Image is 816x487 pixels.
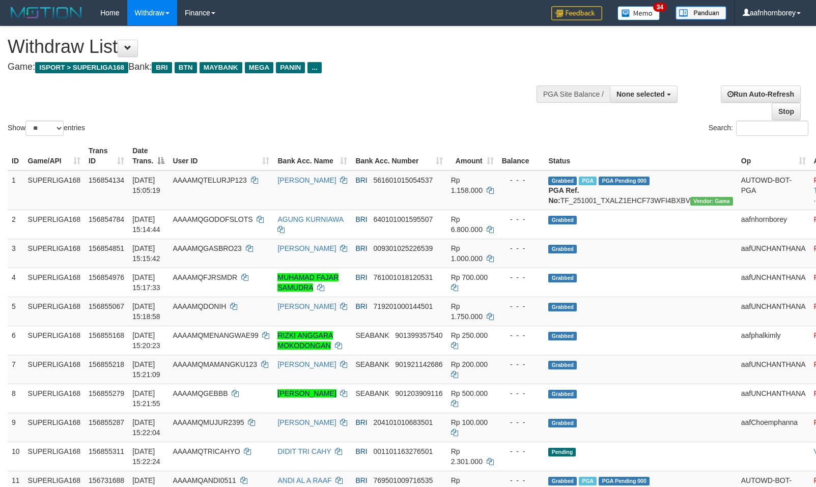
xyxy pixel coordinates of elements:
span: [DATE] 15:22:24 [132,447,160,466]
span: AAAAMQANDI0511 [173,476,236,484]
div: - - - [502,446,541,456]
th: Bank Acc. Name: activate to sort column ascending [273,141,351,170]
span: SEABANK [355,360,389,368]
td: 4 [8,268,24,297]
span: Marked by aafromsomean [579,477,597,485]
span: Copy 640101001595507 to clipboard [373,215,433,223]
span: Rp 1.000.000 [451,244,483,263]
div: - - - [502,301,541,311]
span: AAAAMQTRICAHYO [173,447,240,455]
span: Grabbed [548,216,577,224]
span: Grabbed [548,332,577,340]
h1: Withdraw List [8,37,534,57]
span: 156855067 [89,302,124,310]
span: MEGA [245,62,274,73]
td: aafUNCHANTHANA [737,239,810,268]
span: 34 [653,3,667,12]
span: SEABANK [355,389,389,397]
td: aafUNCHANTHANA [737,384,810,413]
span: 156855311 [89,447,124,455]
th: Trans ID: activate to sort column ascending [85,141,128,170]
td: SUPERLIGA168 [24,355,85,384]
span: Rp 2.301.000 [451,447,483,466]
div: - - - [502,475,541,485]
a: RIZKI ANGGARA MOKODONGAN [277,331,333,350]
a: MUHAMAD FAJAR SAMUDRA [277,273,339,292]
span: Copy 901921142686 to clipboard [395,360,442,368]
span: BRI [355,447,367,455]
td: TF_251001_TXALZ1EHCF73WFI4BXBV [544,170,737,210]
span: BRI [355,273,367,281]
a: [PERSON_NAME] [277,360,336,368]
td: aafUNCHANTHANA [737,268,810,297]
span: Grabbed [548,419,577,427]
span: Copy 204101010683501 to clipboard [373,418,433,426]
div: - - - [502,359,541,369]
span: 156855168 [89,331,124,339]
div: - - - [502,330,541,340]
span: PGA Pending [599,177,650,185]
span: Rp 1.158.000 [451,176,483,194]
th: Date Trans.: activate to sort column descending [128,141,168,170]
span: 156855279 [89,389,124,397]
span: 156731688 [89,476,124,484]
span: Pending [548,448,576,456]
span: 156854976 [89,273,124,281]
span: 156854784 [89,215,124,223]
td: SUPERLIGA168 [24,210,85,239]
span: AAAAMQDONIH [173,302,226,310]
label: Search: [709,121,808,136]
span: 156855218 [89,360,124,368]
th: Balance [498,141,545,170]
span: [DATE] 15:18:58 [132,302,160,321]
span: BTN [175,62,197,73]
td: 8 [8,384,24,413]
th: ID [8,141,24,170]
span: Grabbed [548,245,577,253]
span: 156855287 [89,418,124,426]
a: ANDI AL A RAAF [277,476,331,484]
span: Grabbed [548,477,577,485]
span: MAYBANK [200,62,242,73]
td: aafUNCHANTHANA [737,355,810,384]
span: Marked by aafsengchandara [579,177,597,185]
span: AAAAMQGEBBB [173,389,228,397]
span: None selected [616,90,665,98]
span: Copy 001101163276501 to clipboard [373,447,433,455]
td: SUPERLIGA168 [24,297,85,326]
th: Op: activate to sort column ascending [737,141,810,170]
a: Run Auto-Refresh [721,85,801,103]
div: - - - [502,388,541,398]
span: [DATE] 15:17:33 [132,273,160,292]
span: Rp 1.750.000 [451,302,483,321]
span: Copy 719201000144501 to clipboard [373,302,433,310]
span: BRI [355,244,367,252]
span: AAAAMQGASBRO23 [173,244,241,252]
span: 156854134 [89,176,124,184]
span: Rp 6.800.000 [451,215,483,234]
td: SUPERLIGA168 [24,326,85,355]
td: SUPERLIGA168 [24,170,85,210]
td: 6 [8,326,24,355]
span: Rp 200.000 [451,360,488,368]
span: Grabbed [548,390,577,398]
a: DIDIT TRI CAHY [277,447,331,455]
span: AAAAMQTELURJP123 [173,176,247,184]
span: [DATE] 15:21:55 [132,389,160,408]
img: Feedback.jpg [551,6,602,20]
span: [DATE] 15:05:19 [132,176,160,194]
a: [PERSON_NAME] [277,418,336,426]
th: User ID: activate to sort column ascending [168,141,273,170]
td: aafChoemphanna [737,413,810,442]
span: [DATE] 15:14:44 [132,215,160,234]
span: ... [307,62,321,73]
span: Copy 561601015054537 to clipboard [373,176,433,184]
span: Grabbed [548,303,577,311]
span: BRI [355,176,367,184]
th: Amount: activate to sort column ascending [447,141,498,170]
td: 5 [8,297,24,326]
img: Button%20Memo.svg [617,6,660,20]
span: Grabbed [548,274,577,282]
div: - - - [502,417,541,427]
span: Rp 100.000 [451,418,488,426]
